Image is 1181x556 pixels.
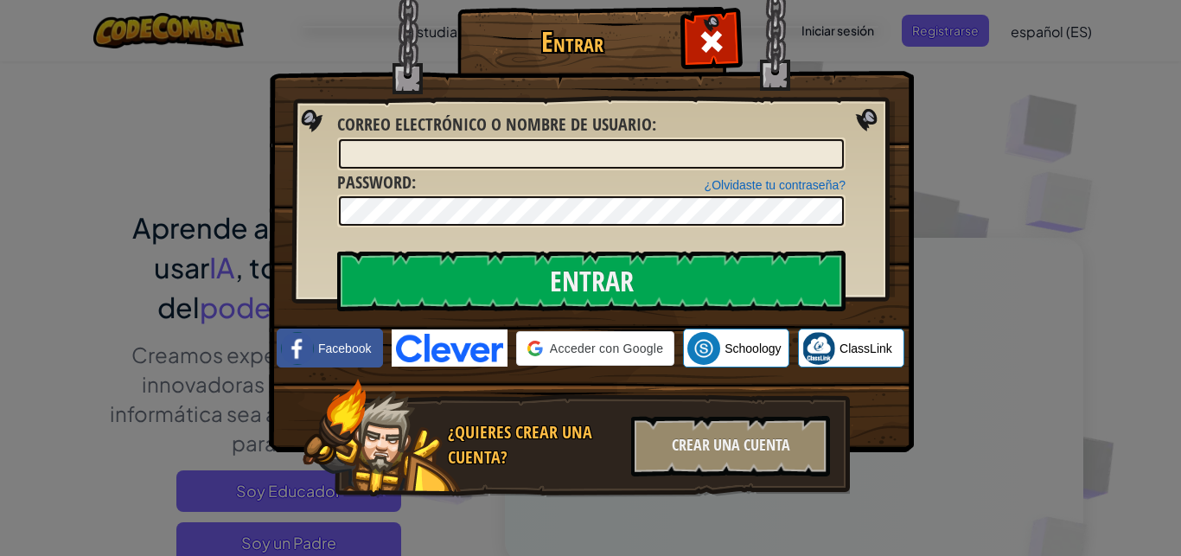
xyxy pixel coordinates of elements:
[631,416,830,476] div: Crear una cuenta
[725,340,781,357] span: Schoology
[337,112,656,137] label: :
[448,420,621,470] div: ¿Quieres crear una cuenta?
[392,329,508,367] img: clever-logo-blue.png
[337,170,416,195] label: :
[281,332,314,365] img: facebook_small.png
[802,332,835,365] img: classlink-logo-small.png
[839,340,892,357] span: ClassLink
[462,27,682,57] h1: Entrar
[705,178,846,192] a: ¿Olvidaste tu contraseña?
[337,170,412,194] span: Password
[337,112,652,136] span: Correo electrónico o nombre de usuario
[337,251,846,311] input: Entrar
[318,340,371,357] span: Facebook
[550,340,663,357] span: Acceder con Google
[516,331,674,366] div: Acceder con Google
[687,332,720,365] img: schoology.png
